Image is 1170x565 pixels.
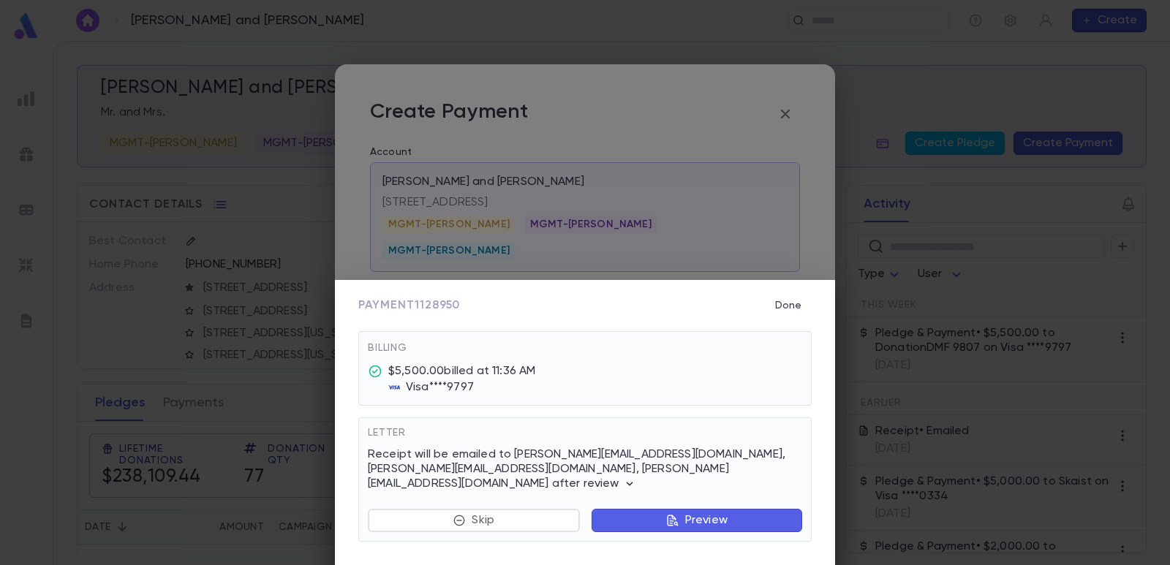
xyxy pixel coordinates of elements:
[358,298,460,313] span: Payment 1128950
[472,513,494,528] p: Skip
[765,292,812,319] button: Done
[368,427,802,447] div: Letter
[368,509,580,532] button: Skip
[388,364,535,379] div: $5,500.00 billed at 11:36 AM
[368,343,407,353] span: Billing
[368,447,802,491] p: Receipt will be emailed to [PERSON_NAME][EMAIL_ADDRESS][DOMAIN_NAME], [PERSON_NAME][EMAIL_ADDRESS...
[592,509,802,532] button: Preview
[685,513,728,528] p: Preview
